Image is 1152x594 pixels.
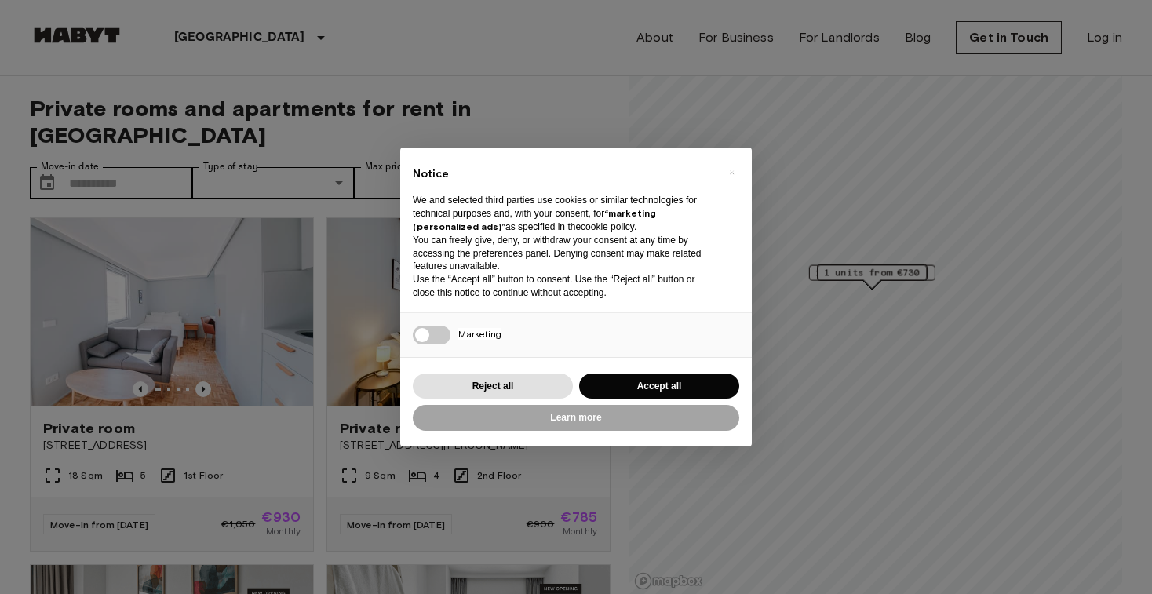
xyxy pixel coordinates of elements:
[413,194,714,233] p: We and selected third parties use cookies or similar technologies for technical purposes and, wit...
[579,374,739,399] button: Accept all
[729,163,735,182] span: ×
[413,166,714,182] h2: Notice
[413,405,739,431] button: Learn more
[413,207,656,232] strong: “marketing (personalized ads)”
[413,273,714,300] p: Use the “Accept all” button to consent. Use the “Reject all” button or close this notice to conti...
[413,234,714,273] p: You can freely give, deny, or withdraw your consent at any time by accessing the preferences pane...
[719,160,744,185] button: Close this notice
[581,221,634,232] a: cookie policy
[458,328,501,340] span: Marketing
[413,374,573,399] button: Reject all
